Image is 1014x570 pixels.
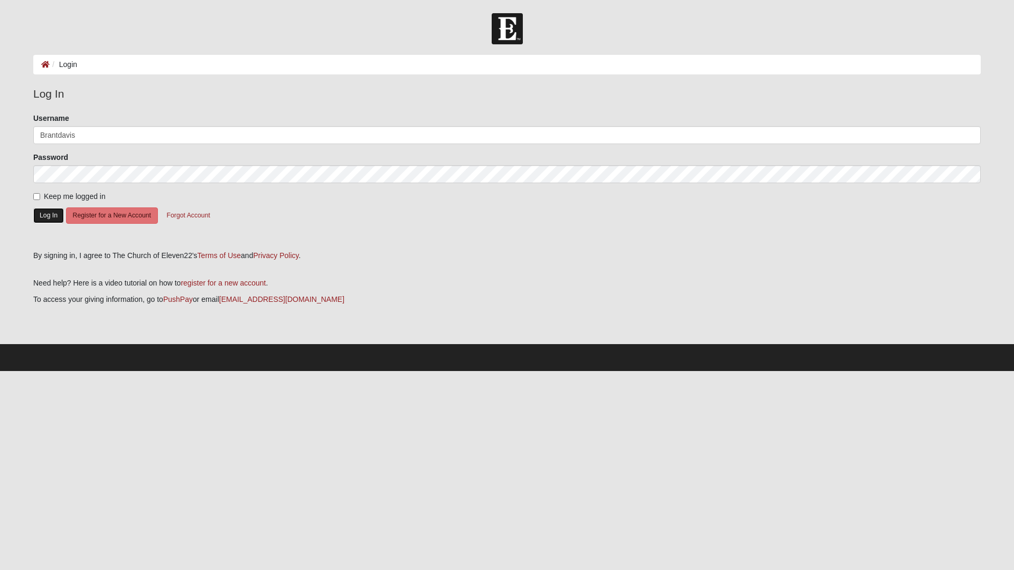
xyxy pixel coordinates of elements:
span: Keep me logged in [44,192,106,201]
button: Log In [33,208,64,223]
a: Terms of Use [198,251,241,260]
img: Church of Eleven22 Logo [492,13,523,44]
p: Need help? Here is a video tutorial on how to . [33,278,981,289]
a: Privacy Policy [253,251,298,260]
a: [EMAIL_ADDRESS][DOMAIN_NAME] [219,295,344,303]
div: By signing in, I agree to The Church of Eleven22's and . [33,250,981,261]
input: Keep me logged in [33,193,40,200]
button: Forgot Account [160,207,217,224]
label: Password [33,152,68,163]
legend: Log In [33,85,981,102]
a: PushPay [163,295,193,303]
li: Login [50,59,77,70]
button: Register for a New Account [66,207,158,224]
a: register for a new account [181,279,266,287]
p: To access your giving information, go to or email [33,294,981,305]
label: Username [33,113,69,123]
